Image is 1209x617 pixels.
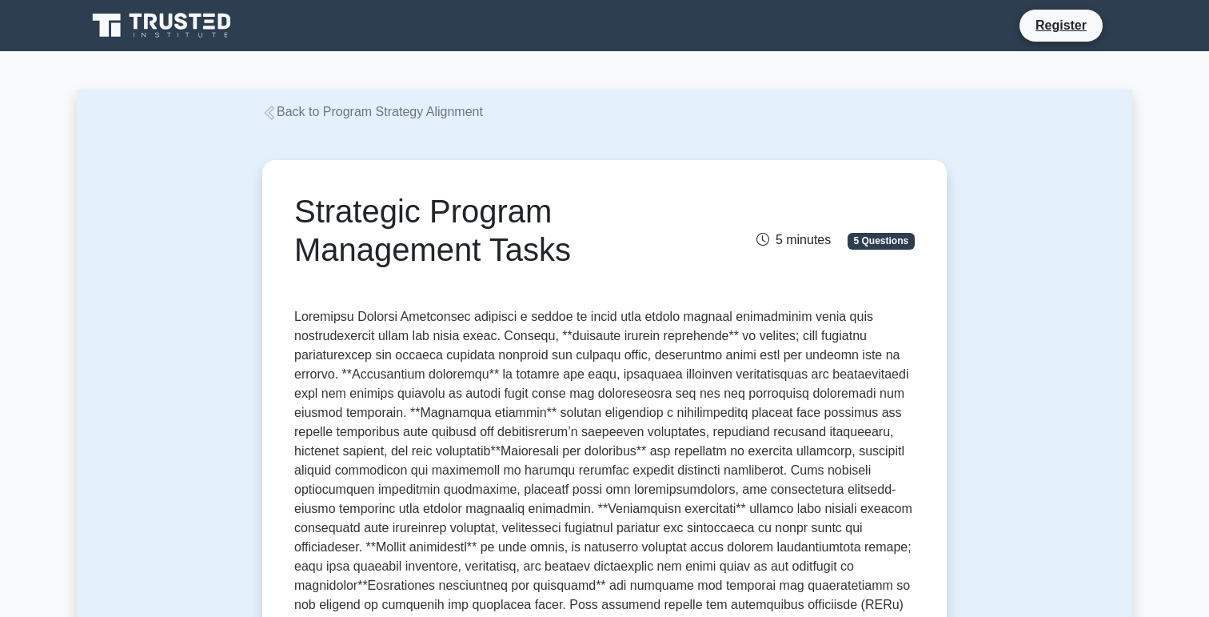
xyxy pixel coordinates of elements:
span: 5 Questions [848,233,915,249]
span: 5 minutes [756,233,831,246]
a: Register [1026,15,1096,35]
h1: Strategic Program Management Tasks [294,192,701,269]
a: Back to Program Strategy Alignment [262,105,483,118]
